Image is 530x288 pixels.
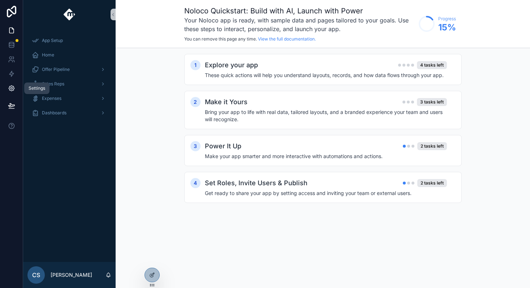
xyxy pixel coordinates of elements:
a: Sales Reps [27,77,111,90]
span: App Setup [42,38,63,43]
a: Expenses [27,92,111,105]
span: You can remove this page any time. [184,36,257,42]
a: View the full documentation. [258,36,316,42]
span: Home [42,52,54,58]
a: Home [27,48,111,62]
a: Dashboards [27,106,111,119]
img: App logo [64,9,76,20]
h1: Noloco Quickstart: Build with AI, Launch with Power [184,6,415,16]
span: Offer Pipeline [42,67,70,72]
div: Settings [29,85,45,91]
h3: Your Noloco app is ready, with sample data and pages tailored to your goals. Use these steps to i... [184,16,415,33]
span: Expenses [42,96,61,101]
span: Progress [438,16,456,22]
a: Offer Pipeline [27,63,111,76]
span: CS [32,271,40,279]
span: Dashboards [42,110,66,116]
span: Sales Reps [42,81,64,87]
p: [PERSON_NAME] [51,271,92,279]
a: App Setup [27,34,111,47]
span: 15 % [438,22,456,33]
div: scrollable content [23,29,116,129]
